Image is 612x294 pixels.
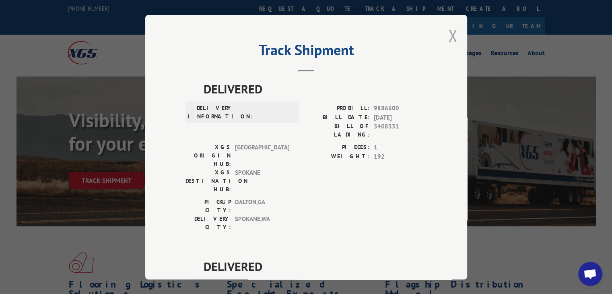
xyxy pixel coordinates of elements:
[374,113,427,122] span: [DATE]
[235,168,289,194] span: SPOKANE
[374,143,427,152] span: 1
[185,168,231,194] label: XGS DESTINATION HUB:
[185,143,231,168] label: XGS ORIGIN HUB:
[235,198,289,215] span: DALTON , GA
[204,80,427,98] span: DELIVERED
[204,257,427,275] span: DELIVERED
[306,122,370,139] label: BILL OF LADING:
[185,198,231,215] label: PICKUP CITY:
[188,104,233,121] label: DELIVERY INFORMATION:
[185,44,427,60] h2: Track Shipment
[235,143,289,168] span: [GEOGRAPHIC_DATA]
[374,104,427,113] span: 9886600
[235,215,289,232] span: SPOKANE , WA
[374,122,427,139] span: 5408331
[185,215,231,232] label: DELIVERY CITY:
[306,152,370,161] label: WEIGHT:
[306,113,370,122] label: BILL DATE:
[374,152,427,161] span: 192
[448,25,457,46] button: Close modal
[306,104,370,113] label: PROBILL:
[578,262,602,286] div: Open chat
[306,143,370,152] label: PIECES:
